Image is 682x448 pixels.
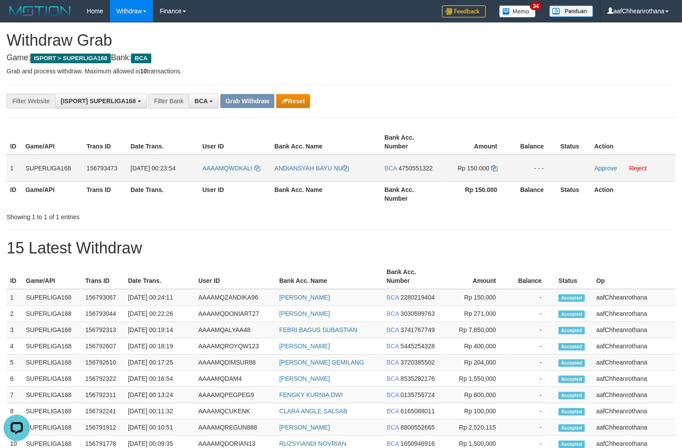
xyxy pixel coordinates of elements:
td: 6 [7,371,22,387]
img: MOTION_logo.png [7,4,73,18]
th: Amount [440,130,511,155]
th: Balance [511,181,557,206]
td: - [509,322,555,338]
th: Op [593,264,675,289]
th: Date Trans. [124,264,195,289]
th: Status [557,181,591,206]
td: SUPERLIGA168 [22,155,83,182]
td: [DATE] 00:24:11 [124,289,195,306]
td: SUPERLIGA168 [22,306,82,322]
td: SUPERLIGA168 [22,354,82,371]
td: SUPERLIGA168 [22,371,82,387]
span: Accepted [558,327,585,334]
th: Date Trans. [127,181,199,206]
th: User ID [195,264,276,289]
span: BCA [387,343,399,350]
img: panduan.png [549,5,593,17]
td: 1 [7,155,22,182]
a: RUZSYIANDI NOVRIAN [279,440,346,447]
button: BCA [189,94,219,108]
td: AAAAMQROYQW123 [195,338,276,354]
div: Filter Bank [148,94,189,108]
th: Game/API [22,181,83,206]
td: SUPERLIGA168 [22,322,82,338]
span: Accepted [558,343,585,350]
span: Copy 3741767749 to clipboard [401,326,435,333]
td: [DATE] 00:16:54 [124,371,195,387]
a: FENGKY KURNIA DWI [279,391,343,398]
th: Bank Acc. Name [271,181,381,206]
td: 156793067 [82,289,124,306]
a: Copy 150000 to clipboard [491,165,497,172]
th: User ID [199,130,271,155]
span: BCA [387,310,399,317]
a: ANDIANSYAH BAYU NU [274,165,349,172]
td: 156792610 [82,354,124,371]
a: CLARA ANGLE SALSAB [279,408,347,415]
th: Bank Acc. Number [383,264,441,289]
td: SUPERLIGA168 [22,387,82,403]
span: BCA [387,391,399,398]
td: - [509,419,555,436]
th: ID [7,264,22,289]
span: BCA [194,98,208,105]
img: Feedback.jpg [442,5,486,18]
td: 7 [7,387,22,403]
td: AAAAMQREGUN888 [195,419,276,436]
span: BCA [387,408,399,415]
span: Rp 150.000 [457,165,489,172]
th: Amount [441,264,509,289]
td: aafChheanrothana [593,371,675,387]
a: [PERSON_NAME] [279,294,330,301]
th: Balance [509,264,555,289]
td: AAAAMQDONIART27 [195,306,276,322]
td: Rp 150,000 [441,289,509,306]
span: BCA [387,294,399,301]
span: BCA [387,359,399,366]
td: 156791912 [82,419,124,436]
span: Copy 3720385502 to clipboard [401,359,435,366]
th: Rp 150.000 [440,181,511,206]
td: Rp 204,000 [441,354,509,371]
th: ID [7,130,22,155]
td: SUPERLIGA168 [22,403,82,419]
td: aafChheanrothana [593,387,675,403]
td: aafChheanrothana [593,322,675,338]
span: 156793473 [87,165,117,172]
td: [DATE] 00:19:14 [124,322,195,338]
td: [DATE] 00:17:25 [124,354,195,371]
span: [DATE] 00:23:54 [131,165,175,172]
th: User ID [199,181,271,206]
span: Copy 0135755724 to clipboard [401,391,435,398]
span: BCA [387,424,399,431]
span: Copy 1650946916 to clipboard [401,440,435,447]
span: BCA [387,440,399,447]
a: [PERSON_NAME] [279,343,330,350]
th: Trans ID [83,130,127,155]
td: 8 [7,403,22,419]
span: Accepted [558,359,585,367]
td: - [509,289,555,306]
span: Copy 3030599763 to clipboard [401,310,435,317]
span: Copy 4750551322 to clipboard [398,165,433,172]
th: Bank Acc. Name [276,264,383,289]
a: [PERSON_NAME] [279,424,330,431]
td: AAAAMQDAM4 [195,371,276,387]
a: [PERSON_NAME] [279,310,330,317]
td: Rp 7,850,000 [441,322,509,338]
span: [ISPORT] SUPERLIGA168 [61,98,135,105]
span: Copy 8535282176 to clipboard [401,375,435,382]
td: [DATE] 00:13:24 [124,387,195,403]
td: 4 [7,338,22,354]
td: AAAAMQALYAA48 [195,322,276,338]
strong: 10 [140,68,147,75]
td: Rp 2,520,115 [441,419,509,436]
td: [DATE] 00:10:51 [124,419,195,436]
td: SUPERLIGA168 [22,338,82,354]
td: Rp 400,000 [441,338,509,354]
a: [PERSON_NAME] GEMILANG [279,359,364,366]
button: Reset [276,94,310,108]
button: [ISPORT] SUPERLIGA168 [55,94,146,108]
span: Accepted [558,376,585,383]
th: Game/API [22,130,83,155]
